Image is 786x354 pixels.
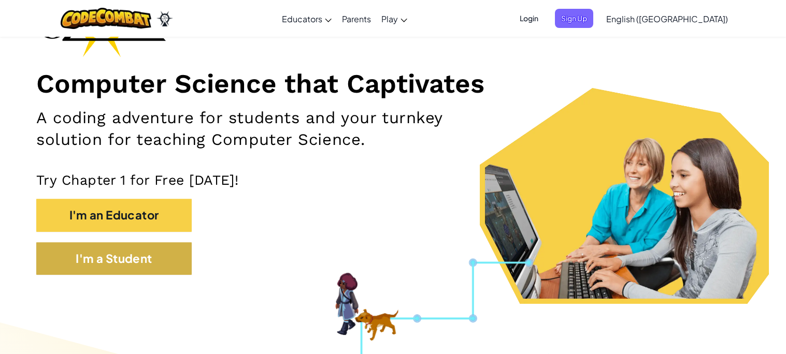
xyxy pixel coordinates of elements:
[36,67,750,99] h1: Computer Science that Captivates
[606,13,728,24] span: English ([GEOGRAPHIC_DATA])
[376,5,412,33] a: Play
[61,8,151,29] img: CodeCombat logo
[337,5,376,33] a: Parents
[513,9,545,28] button: Login
[36,199,192,231] button: I'm an Educator
[277,5,337,33] a: Educators
[601,5,733,33] a: English ([GEOGRAPHIC_DATA])
[555,9,593,28] button: Sign Up
[36,171,750,188] p: Try Chapter 1 for Free [DATE]!
[282,13,322,24] span: Educators
[156,11,173,26] img: Ozaria
[36,242,192,275] button: I'm a Student
[381,13,398,24] span: Play
[36,107,515,151] h2: A coding adventure for students and your turnkey solution for teaching Computer Science.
